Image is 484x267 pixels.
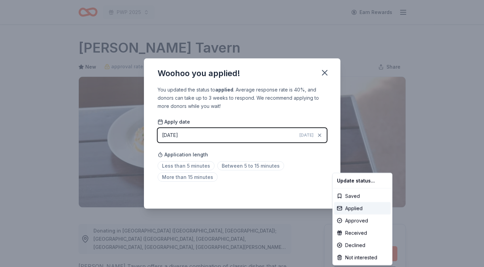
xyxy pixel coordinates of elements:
div: Approved [334,214,391,227]
span: PWP 2025 [117,8,141,16]
div: Update status... [334,174,391,187]
div: Applied [334,202,391,214]
div: Saved [334,190,391,202]
div: Declined [334,239,391,251]
div: Not interested [334,251,391,264]
div: Received [334,227,391,239]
